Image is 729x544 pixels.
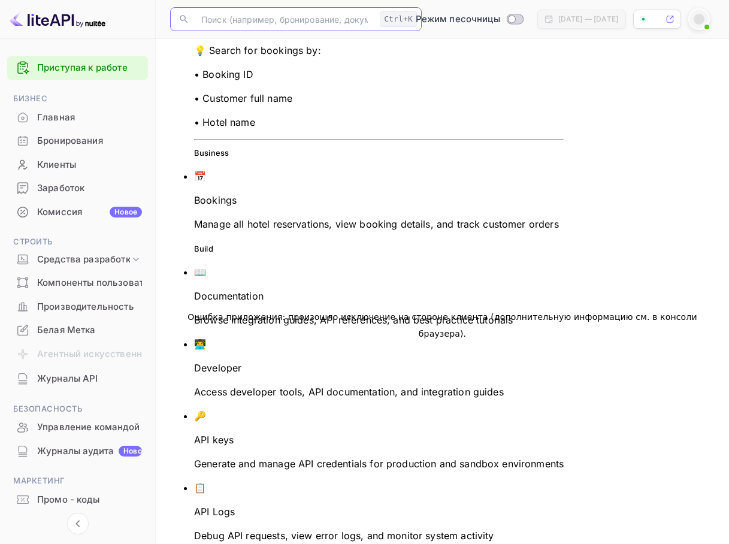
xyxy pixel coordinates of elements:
[7,440,148,462] a: Журналы аудитаНовое
[7,488,148,512] div: Промо - коды
[7,271,148,295] div: Компоненты пользовательского интерфейса
[194,169,564,183] p: 📅
[7,319,148,341] a: Белая Метка
[37,158,76,172] ya-tr-span: Клиенты
[67,513,89,534] button: Свернуть навигацию
[13,237,53,246] ya-tr-span: Строить
[7,416,148,439] div: Управление командой
[194,115,564,129] p: • Hotel name
[10,10,105,29] img: Логотип LiteAPI
[7,129,148,153] div: Бронирования
[13,404,82,413] ya-tr-span: Безопасность
[13,93,47,103] ya-tr-span: Бизнес
[37,445,114,458] ya-tr-span: Журналы аудита
[194,265,564,279] p: 📖
[194,244,213,253] span: Build
[7,319,148,342] div: Белая Метка
[37,62,128,73] ya-tr-span: Приступая к работе
[194,313,564,327] p: Browse integration guides, API references, and best practice tutorials
[7,106,148,129] div: Главная
[194,194,237,206] span: Bookings
[194,337,564,351] p: 👨‍💻
[194,434,234,446] span: API keys
[7,249,148,270] div: Средства разработки
[7,488,148,510] a: Промо - коды
[37,182,84,195] ya-tr-span: Заработок
[194,148,229,158] span: Business
[7,153,148,176] a: Клиенты
[7,106,148,128] a: Главная
[194,528,564,543] p: Debug API requests, view error logs, and monitor system activity
[13,476,65,485] ya-tr-span: Маркетинг
[7,271,148,294] a: Компоненты пользовательского интерфейса
[7,201,148,224] div: КомиссияНовое
[7,56,148,80] div: Приступая к работе
[194,457,564,471] p: Generate and manage API credentials for production and sandbox environments
[7,201,148,223] a: КомиссияНовое
[37,300,134,314] ya-tr-span: Производительность
[194,409,564,423] p: 🔑
[194,290,264,302] span: Documentation
[194,7,375,31] input: Поиск (например, бронирование, документация)
[37,276,243,290] ya-tr-span: Компоненты пользовательского интерфейса
[37,421,140,434] ya-tr-span: Управление командой
[384,14,413,23] ya-tr-span: Ctrl+K
[7,440,148,463] div: Журналы аудитаНовое
[194,43,564,58] p: 💡 Search for bookings by:
[194,362,241,374] span: Developer
[7,367,148,389] a: Журналы API
[558,14,618,23] ya-tr-span: [DATE] — [DATE]
[37,324,96,337] ya-tr-span: Белая Метка
[37,111,75,125] ya-tr-span: Главная
[194,480,564,495] p: 📋
[7,177,148,199] a: Заработок
[411,13,528,26] div: Переключиться в производственный режим
[7,416,148,438] a: Управление командой
[7,367,148,391] div: Журналы API
[416,13,500,25] ya-tr-span: Режим песочницы
[37,253,136,267] ya-tr-span: Средства разработки
[194,506,235,518] span: API Logs
[7,295,148,319] div: Производительность
[194,91,564,105] p: • Customer full name
[7,129,148,152] a: Бронирования
[37,372,98,386] ya-tr-span: Журналы API
[7,153,148,177] div: Клиенты
[114,207,137,216] ya-tr-span: Новое
[194,217,564,231] p: Manage all hotel reservations, view booking details, and track customer orders
[37,61,142,75] a: Приступая к работе
[37,493,99,507] ya-tr-span: Промо - коды
[194,67,564,81] p: • Booking ID
[7,295,148,318] a: Производительность
[194,385,564,399] p: Access developer tools, API documentation, and integration guides
[37,134,103,148] ya-tr-span: Бронирования
[37,205,82,219] ya-tr-span: Комиссия
[7,177,148,200] div: Заработок
[123,446,146,455] ya-tr-span: Новое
